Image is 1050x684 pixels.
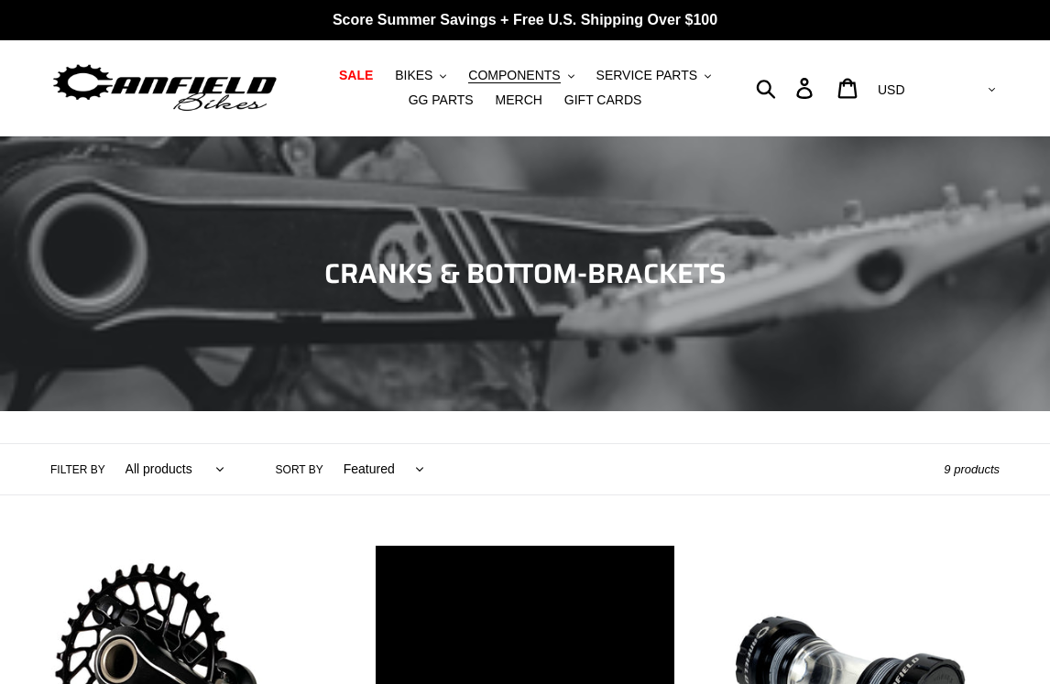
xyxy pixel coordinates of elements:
span: GIFT CARDS [564,92,642,108]
img: Canfield Bikes [50,60,279,117]
span: MERCH [496,92,542,108]
span: GG PARTS [409,92,474,108]
button: SERVICE PARTS [587,63,720,88]
a: SALE [330,63,382,88]
label: Sort by [276,461,323,478]
span: COMPONENTS [468,68,560,83]
span: 9 products [944,462,1000,476]
a: GIFT CARDS [555,88,651,113]
label: Filter by [50,461,105,478]
a: GG PARTS [399,88,483,113]
a: MERCH [487,88,552,113]
span: SALE [339,68,373,83]
span: SERVICE PARTS [596,68,697,83]
button: BIKES [386,63,455,88]
span: CRANKS & BOTTOM-BRACKETS [324,252,727,295]
span: BIKES [395,68,432,83]
button: COMPONENTS [459,63,583,88]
